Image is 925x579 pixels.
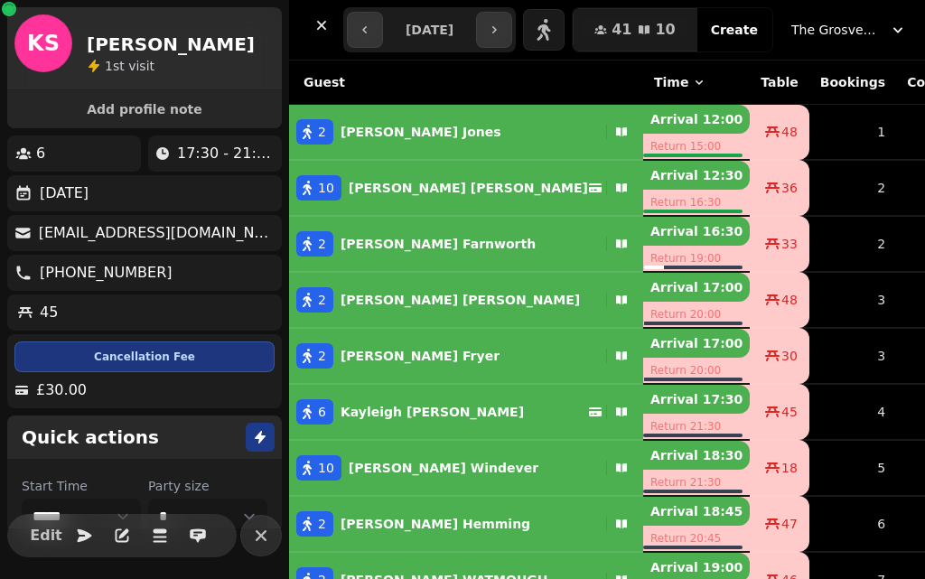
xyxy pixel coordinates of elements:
[29,103,260,116] span: Add profile note
[643,385,750,414] p: Arrival 17:30
[177,143,275,164] p: 17:30 - 21:30
[289,166,643,210] button: 10[PERSON_NAME] [PERSON_NAME]
[105,59,113,73] span: 1
[35,528,57,543] span: Edit
[341,235,536,253] p: [PERSON_NAME] Farnworth
[341,291,580,309] p: [PERSON_NAME] [PERSON_NAME]
[655,23,675,37] span: 10
[643,273,750,302] p: Arrival 17:00
[643,329,750,358] p: Arrival 17:00
[341,347,500,365] p: [PERSON_NAME] Fryer
[289,61,643,105] th: Guest
[809,496,896,552] td: 6
[289,334,643,378] button: 2[PERSON_NAME] Fryer
[781,459,798,477] span: 18
[809,216,896,272] td: 2
[643,105,750,134] p: Arrival 12:00
[318,515,326,533] span: 2
[36,379,87,401] p: £30.00
[711,23,758,36] span: Create
[148,477,267,495] label: Party size
[809,61,896,105] th: Bookings
[39,222,275,244] p: [EMAIL_ADDRESS][DOMAIN_NAME]
[809,160,896,216] td: 2
[341,123,501,141] p: [PERSON_NAME] Jones
[696,8,772,51] button: Create
[318,179,334,197] span: 10
[14,98,275,121] button: Add profile note
[643,190,750,215] p: Return 16:30
[349,179,588,197] p: [PERSON_NAME] [PERSON_NAME]
[318,347,326,365] span: 2
[809,440,896,496] td: 5
[809,384,896,440] td: 4
[36,143,45,164] p: 6
[809,105,896,161] td: 1
[27,33,60,54] span: KS
[40,302,58,323] p: 45
[780,14,918,46] button: The Grosvenor
[612,23,631,37] span: 41
[22,425,159,450] h2: Quick actions
[643,161,750,190] p: Arrival 12:30
[781,403,798,421] span: 45
[791,21,882,39] span: The Grosvenor
[781,123,798,141] span: 48
[809,328,896,384] td: 3
[573,8,697,51] button: 4110
[40,262,173,284] p: [PHONE_NUMBER]
[781,235,798,253] span: 33
[654,73,688,91] span: Time
[105,57,154,75] p: visit
[809,272,896,328] td: 3
[643,526,750,551] p: Return 20:45
[318,459,334,477] span: 10
[643,470,750,495] p: Return 21:30
[781,515,798,533] span: 47
[643,441,750,470] p: Arrival 18:30
[40,182,89,204] p: [DATE]
[781,179,798,197] span: 36
[643,358,750,383] p: Return 20:00
[113,59,128,73] span: st
[643,497,750,526] p: Arrival 18:45
[341,515,530,533] p: [PERSON_NAME] Hemming
[289,110,643,154] button: 2[PERSON_NAME] Jones
[318,403,326,421] span: 6
[341,403,524,421] p: Kayleigh [PERSON_NAME]
[643,217,750,246] p: Arrival 16:30
[289,446,643,490] button: 10[PERSON_NAME] Windever
[318,123,326,141] span: 2
[318,291,326,309] span: 2
[349,459,538,477] p: [PERSON_NAME] Windever
[22,477,141,495] label: Start Time
[289,222,643,266] button: 2[PERSON_NAME] Farnworth
[654,73,706,91] button: Time
[14,341,275,372] div: Cancellation Fee
[289,390,643,434] button: 6Kayleigh [PERSON_NAME]
[318,235,326,253] span: 2
[289,502,643,546] button: 2[PERSON_NAME] Hemming
[289,278,643,322] button: 2[PERSON_NAME] [PERSON_NAME]
[781,291,798,309] span: 48
[781,347,798,365] span: 30
[643,134,750,159] p: Return 15:00
[643,414,750,439] p: Return 21:30
[28,518,64,554] button: Edit
[750,61,809,105] th: Table
[643,246,750,271] p: Return 19:00
[643,302,750,327] p: Return 20:00
[87,32,255,57] h2: [PERSON_NAME]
